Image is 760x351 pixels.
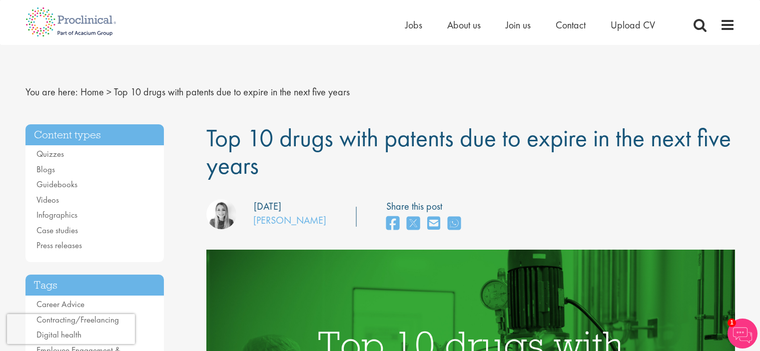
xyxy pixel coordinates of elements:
[106,85,111,98] span: >
[556,18,586,31] a: Contact
[427,213,440,235] a: share on email
[447,18,481,31] a: About us
[407,213,420,235] a: share on twitter
[36,179,77,190] a: Guidebooks
[114,85,350,98] span: Top 10 drugs with patents due to expire in the next five years
[206,122,731,181] span: Top 10 drugs with patents due to expire in the next five years
[254,199,281,214] div: [DATE]
[25,124,164,146] h3: Content types
[36,209,77,220] a: Infographics
[25,85,78,98] span: You are here:
[253,214,326,227] a: [PERSON_NAME]
[405,18,422,31] a: Jobs
[25,275,164,296] h3: Tags
[386,199,466,214] label: Share this post
[728,319,736,327] span: 1
[36,225,78,236] a: Case studies
[506,18,531,31] a: Join us
[448,213,461,235] a: share on whats app
[728,319,758,349] img: Chatbot
[206,199,236,229] img: Hannah Burke
[36,194,59,205] a: Videos
[36,148,64,159] a: Quizzes
[80,85,104,98] a: breadcrumb link
[611,18,655,31] a: Upload CV
[36,240,82,251] a: Press releases
[386,213,399,235] a: share on facebook
[36,299,84,310] a: Career Advice
[7,314,135,344] iframe: reCAPTCHA
[36,164,55,175] a: Blogs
